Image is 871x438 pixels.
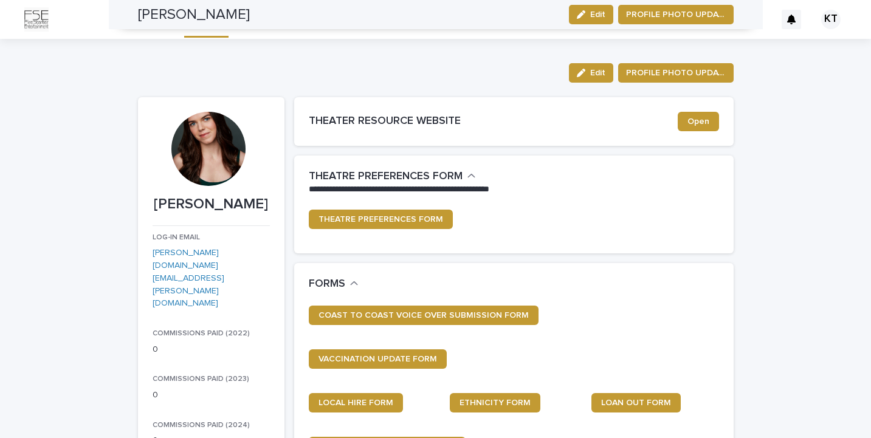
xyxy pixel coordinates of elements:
a: LOAN OUT FORM [591,393,681,412]
span: COMMISSIONS PAID (2024) [153,422,250,429]
span: LOAN OUT FORM [601,399,671,407]
a: COAST TO COAST VOICE OVER SUBMISSION FORM [309,306,539,325]
a: VACCINATION UPDATE FORM [309,349,447,369]
div: KT [821,10,841,29]
a: LOCAL HIRE FORM [309,393,403,412]
button: PROFILE PHOTO UPDATE [618,63,734,83]
p: [PERSON_NAME] [153,196,270,213]
h2: FORMS [309,278,345,291]
p: 0 [153,343,270,356]
span: LOG-IN EMAIL [153,234,200,241]
span: COMMISSIONS PAID (2023) [153,375,249,383]
span: ETHNICITY FORM [460,399,531,407]
span: LOCAL HIRE FORM [318,399,393,407]
span: COMMISSIONS PAID (2022) [153,330,250,337]
button: Edit [569,63,613,83]
span: PROFILE PHOTO UPDATE [626,67,726,79]
a: ETHNICITY FORM [450,393,540,412]
span: THEATRE PREFERENCES FORM [318,215,443,224]
a: THEATRE PREFERENCES FORM [309,210,453,229]
span: VACCINATION UPDATE FORM [318,355,437,363]
h2: THEATER RESOURCE WEBSITE [309,115,678,128]
a: [PERSON_NAME][DOMAIN_NAME][EMAIL_ADDRESS][PERSON_NAME][DOMAIN_NAME] [153,248,224,307]
h2: THEATRE PREFERENCES FORM [309,170,463,183]
button: THEATRE PREFERENCES FORM [309,170,476,183]
span: Open [687,117,709,126]
span: Edit [590,69,605,77]
span: COAST TO COAST VOICE OVER SUBMISSION FORM [318,311,529,320]
img: Km9EesSdRbS9ajqhBzyo [24,7,49,32]
button: FORMS [309,278,359,291]
a: Open [678,112,719,131]
p: 0 [153,389,270,402]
